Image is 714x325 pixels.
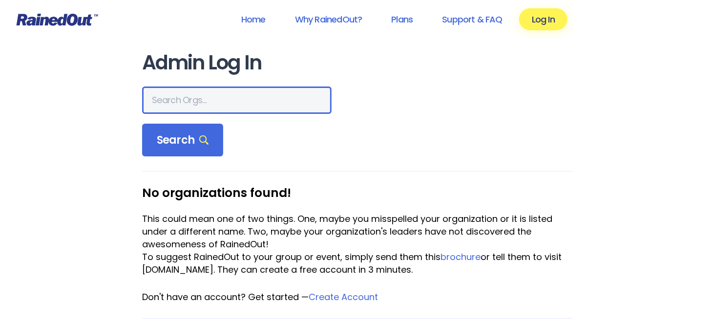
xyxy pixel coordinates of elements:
[519,8,567,30] a: Log In
[142,186,572,199] h3: No organizations found!
[282,8,375,30] a: Why RainedOut?
[157,133,209,147] span: Search
[441,251,481,263] a: brochure
[142,87,332,114] input: Search Orgs…
[429,8,515,30] a: Support & FAQ
[142,213,572,251] div: This could mean one of two things. One, maybe you misspelled your organization or it is listed un...
[142,251,572,276] div: To suggest RainedOut to your group or event, simply send them this or tell them to visit [DOMAIN_...
[142,124,223,157] div: Search
[309,291,378,303] a: Create Account
[378,8,425,30] a: Plans
[229,8,278,30] a: Home
[142,52,572,74] h1: Admin Log In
